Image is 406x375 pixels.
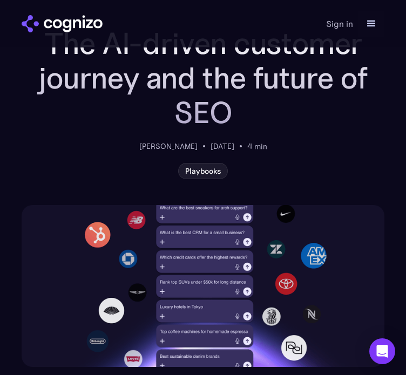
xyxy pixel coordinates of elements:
[326,17,353,30] a: Sign in
[358,11,384,37] div: menu
[22,15,103,32] img: cognizo logo
[139,140,198,152] div: [PERSON_NAME]
[22,26,384,129] h1: The AI-driven customer journey and the future of SEO
[185,167,221,175] div: Playbooks
[211,140,234,152] div: [DATE]
[247,140,267,152] div: 4 min
[22,15,103,32] a: home
[369,338,395,364] div: Open Intercom Messenger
